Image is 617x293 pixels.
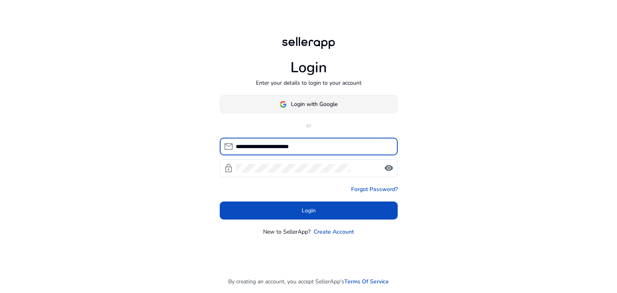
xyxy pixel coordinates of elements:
a: Terms Of Service [344,277,389,286]
p: or [220,121,398,130]
h1: Login [290,59,327,76]
span: Login with Google [291,100,337,108]
span: mail [224,142,233,151]
a: Create Account [314,228,354,236]
p: Enter your details to login to your account [256,79,362,87]
span: visibility [384,163,394,173]
span: lock [224,163,233,173]
img: google-logo.svg [280,101,287,108]
span: Login [302,206,316,215]
button: Login [220,201,398,220]
button: Login with Google [220,95,398,113]
p: New to SellerApp? [263,228,311,236]
a: Forgot Password? [351,185,398,193]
